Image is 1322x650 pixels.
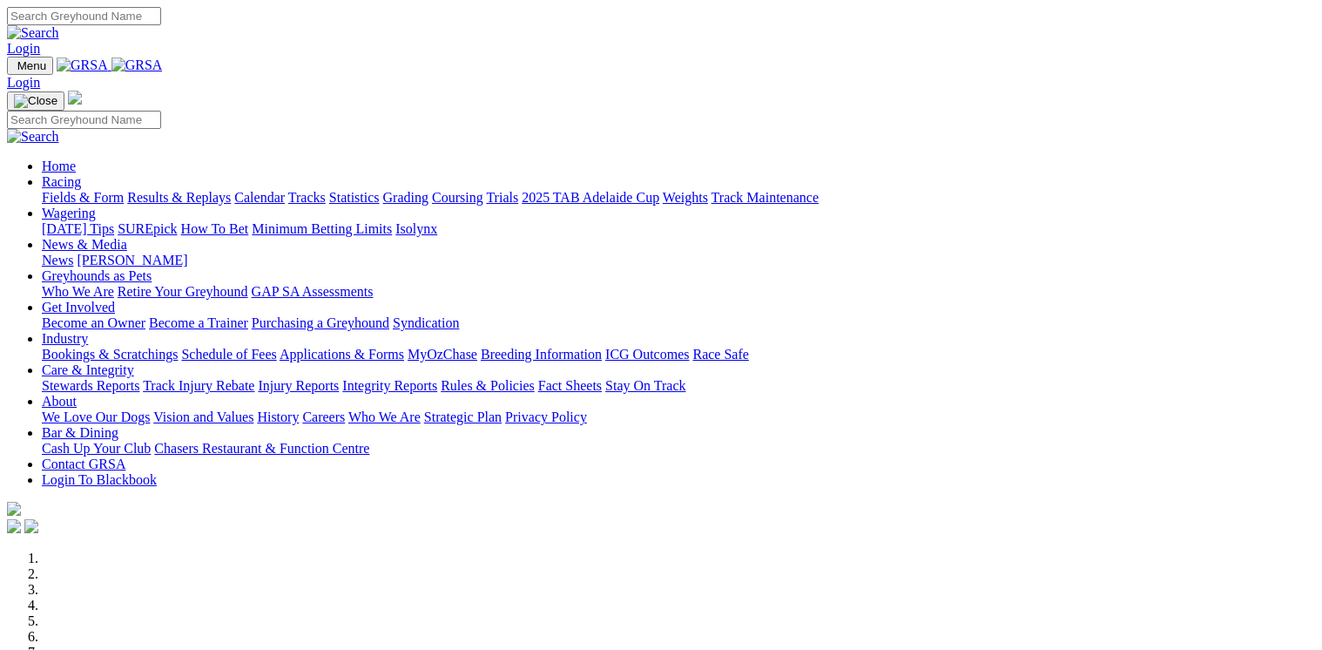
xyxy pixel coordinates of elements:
a: Stewards Reports [42,378,139,393]
a: Tracks [288,190,326,205]
a: Isolynx [395,221,437,236]
a: Syndication [393,315,459,330]
a: Schedule of Fees [181,347,276,362]
button: Toggle navigation [7,91,64,111]
a: Grading [383,190,428,205]
a: Minimum Betting Limits [252,221,392,236]
a: Weights [663,190,708,205]
img: twitter.svg [24,519,38,533]
a: Retire Your Greyhound [118,284,248,299]
a: ICG Outcomes [605,347,689,362]
div: Greyhounds as Pets [42,284,1315,300]
a: Login [7,75,40,90]
a: Greyhounds as Pets [42,268,152,283]
a: Injury Reports [258,378,339,393]
a: Fact Sheets [538,378,602,393]
a: Fields & Form [42,190,124,205]
a: Bar & Dining [42,425,118,440]
a: Contact GRSA [42,457,125,471]
a: Applications & Forms [280,347,404,362]
a: Racing [42,174,81,189]
a: Home [42,159,76,173]
a: GAP SA Assessments [252,284,374,299]
img: logo-grsa-white.png [7,502,21,516]
a: News & Media [42,237,127,252]
div: News & Media [42,253,1315,268]
a: Bookings & Scratchings [42,347,178,362]
img: logo-grsa-white.png [68,91,82,105]
a: [PERSON_NAME] [77,253,187,267]
a: Results & Replays [127,190,231,205]
a: Become an Owner [42,315,145,330]
a: Track Injury Rebate [143,378,254,393]
img: Search [7,129,59,145]
input: Search [7,7,161,25]
a: Industry [42,331,88,346]
div: Industry [42,347,1315,362]
img: GRSA [111,58,163,73]
a: Strategic Plan [424,410,502,424]
div: Wagering [42,221,1315,237]
button: Toggle navigation [7,57,53,75]
a: Careers [302,410,345,424]
a: 2025 TAB Adelaide Cup [522,190,659,205]
a: We Love Our Dogs [42,410,150,424]
a: Stay On Track [605,378,685,393]
a: Privacy Policy [505,410,587,424]
a: How To Bet [181,221,249,236]
a: Care & Integrity [42,362,134,377]
a: Rules & Policies [441,378,535,393]
span: Menu [17,59,46,72]
a: Become a Trainer [149,315,248,330]
div: Racing [42,190,1315,206]
a: Calendar [234,190,285,205]
a: Trials [486,190,518,205]
div: Bar & Dining [42,441,1315,457]
div: About [42,410,1315,425]
a: Breeding Information [481,347,602,362]
img: Close [14,94,57,108]
a: Coursing [432,190,483,205]
img: Search [7,25,59,41]
a: Race Safe [692,347,748,362]
a: Integrity Reports [342,378,437,393]
a: News [42,253,73,267]
a: Purchasing a Greyhound [252,315,389,330]
a: About [42,394,77,409]
img: GRSA [57,58,108,73]
a: Login [7,41,40,56]
div: Care & Integrity [42,378,1315,394]
a: Chasers Restaurant & Function Centre [154,441,369,456]
input: Search [7,111,161,129]
a: MyOzChase [408,347,477,362]
a: Get Involved [42,300,115,315]
div: Get Involved [42,315,1315,331]
a: Who We Are [42,284,114,299]
a: Who We Are [348,410,421,424]
a: SUREpick [118,221,177,236]
a: [DATE] Tips [42,221,114,236]
a: Statistics [329,190,380,205]
a: History [257,410,299,424]
a: Cash Up Your Club [42,441,151,456]
a: Track Maintenance [712,190,819,205]
a: Login To Blackbook [42,472,157,487]
img: facebook.svg [7,519,21,533]
a: Vision and Values [153,410,253,424]
a: Wagering [42,206,96,220]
